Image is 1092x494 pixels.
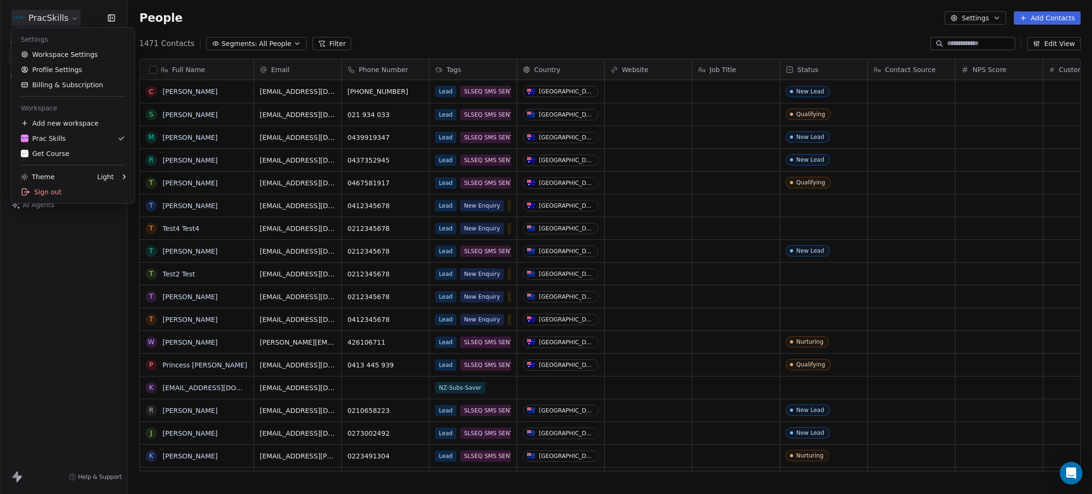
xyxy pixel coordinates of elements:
div: Prac Skills [21,134,66,143]
a: Workspace Settings [15,47,131,62]
a: Profile Settings [15,62,131,77]
img: PracSkills%20Email%20Display%20Picture.png [21,135,28,142]
div: Light [97,172,114,182]
div: Workspace [15,101,131,116]
img: gc-on-white.png [21,150,28,157]
a: Billing & Subscription [15,77,131,92]
div: Add new workspace [15,116,131,131]
div: Get Course [21,149,69,158]
div: Settings [15,32,131,47]
div: Sign out [15,184,131,200]
div: Theme [21,172,55,182]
